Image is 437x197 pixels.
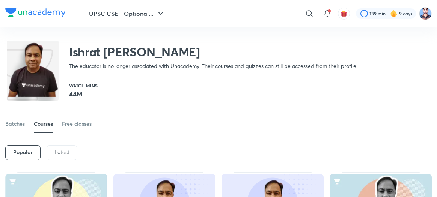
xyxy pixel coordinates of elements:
a: Free classes [62,115,92,133]
p: The educator is no longer associated with Unacademy. Their courses and quizzes can still be acces... [69,62,356,70]
h6: Popular [13,149,33,155]
a: Courses [34,115,53,133]
p: Latest [54,149,69,155]
button: avatar [338,8,350,20]
img: streak [390,10,398,17]
img: Company Logo [5,8,66,17]
div: Batches [5,120,25,128]
img: avatar [341,10,347,17]
p: Watch mins [69,83,98,88]
img: Irfan Qurashi [419,7,432,20]
p: 44M [69,89,98,98]
button: UPSC CSE - Optiona ... [84,6,170,21]
a: Batches [5,115,25,133]
div: Courses [34,120,53,128]
div: Free classes [62,120,92,128]
a: Company Logo [5,8,66,19]
h2: Ishrat [PERSON_NAME] [69,44,356,59]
